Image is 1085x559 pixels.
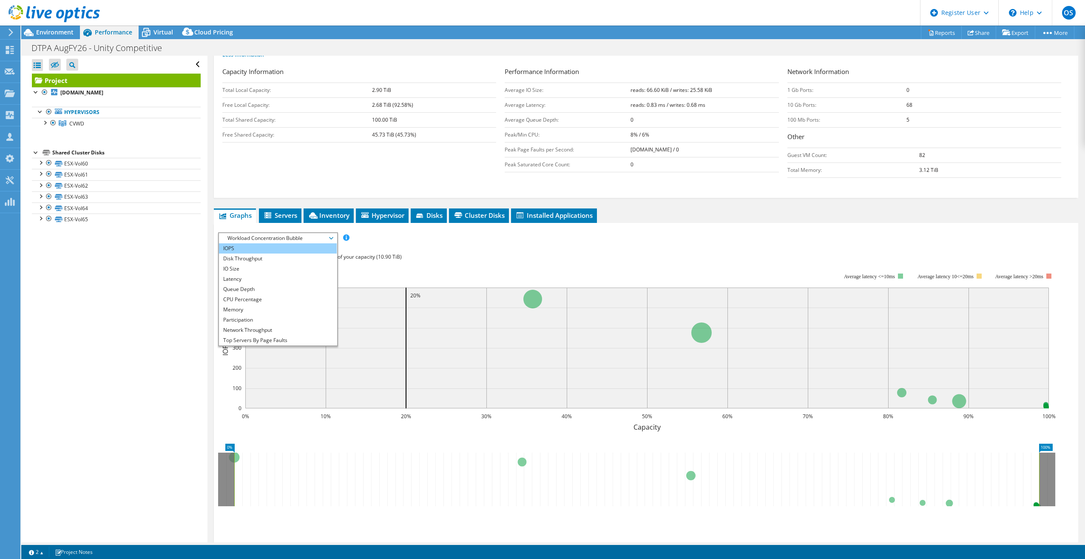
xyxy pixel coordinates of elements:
[219,254,337,264] li: Disk Throughput
[906,101,912,108] b: 68
[223,233,332,243] span: Workload Concentration Bubble
[787,148,919,163] td: Guest VM Count:
[633,422,661,432] text: Capacity
[52,148,201,158] div: Shared Cluster Disks
[921,26,962,39] a: Reports
[996,26,1035,39] a: Export
[219,284,337,294] li: Queue Depth
[241,413,249,420] text: 0%
[32,180,201,191] a: ESX-Vol62
[631,146,679,153] b: [DOMAIN_NAME] / 0
[631,131,649,138] b: 8% / 6%
[219,294,337,305] li: CPU Percentage
[219,264,337,274] li: IO Size
[32,214,201,225] a: ESX-Vol65
[222,112,372,127] td: Total Shared Capacity:
[481,413,491,420] text: 30%
[415,211,443,220] span: Disks
[32,191,201,202] a: ESX-Vol63
[219,325,337,335] li: Network Throughput
[917,274,974,279] tspan: Average latency 10<=20ms
[505,112,631,127] td: Average Queue Depth:
[153,28,173,36] span: Virtual
[219,243,337,254] li: IOPS
[28,43,175,53] h1: DTPA AugFY26 - Unity Competitive
[883,413,893,420] text: 80%
[233,344,241,351] text: 300
[631,116,633,123] b: 0
[222,127,372,142] td: Free Shared Capacity:
[36,28,74,36] span: Environment
[239,405,241,412] text: 0
[69,120,84,127] span: CVWD
[906,86,909,94] b: 0
[360,211,404,220] span: Hypervisor
[233,385,241,392] text: 100
[32,158,201,169] a: ESX-Vol60
[919,151,925,159] b: 82
[562,413,572,420] text: 40%
[23,547,49,557] a: 2
[60,89,103,96] b: [DOMAIN_NAME]
[995,274,1043,279] text: Average latency >20ms
[194,28,233,36] span: Cloud Pricing
[963,413,974,420] text: 90%
[631,86,712,94] b: reads: 66.60 KiB / writes: 25.58 KiB
[32,169,201,180] a: ESX-Vol61
[631,161,633,168] b: 0
[321,413,331,420] text: 10%
[631,101,705,108] b: reads: 0.83 ms / writes: 0.68 ms
[95,28,132,36] span: Performance
[505,83,631,97] td: Average IO Size:
[32,202,201,214] a: ESX-Vol64
[1009,9,1017,17] svg: \n
[1042,413,1055,420] text: 100%
[505,97,631,112] td: Average Latency:
[722,413,733,420] text: 60%
[1035,26,1074,39] a: More
[372,131,416,138] b: 45.73 TiB (45.73%)
[219,305,337,315] li: Memory
[222,51,270,58] a: Less Information
[961,26,996,39] a: Share
[401,413,411,420] text: 20%
[505,157,631,172] td: Peak Saturated Core Count:
[453,211,505,220] span: Cluster Disks
[32,107,201,118] a: Hypervisors
[787,83,906,97] td: 1 Gb Ports:
[49,547,99,557] a: Project Notes
[219,315,337,325] li: Participation
[505,127,631,142] td: Peak/Min CPU:
[32,74,201,87] a: Project
[787,112,906,127] td: 100 Mb Ports:
[787,163,919,177] td: Total Memory:
[219,335,337,345] li: Top Servers By Page Faults
[222,97,372,112] td: Free Local Capacity:
[32,87,201,98] a: [DOMAIN_NAME]
[410,292,420,299] text: 20%
[844,274,895,279] tspan: Average latency <=10ms
[787,132,1061,143] h3: Other
[218,211,252,220] span: Graphs
[1062,6,1076,20] span: OS
[263,211,297,220] span: Servers
[642,413,652,420] text: 50%
[233,364,241,371] text: 200
[278,253,402,260] span: 19% of IOPS falls on 20% of your capacity (10.90 TiB)
[906,116,909,123] b: 5
[372,101,413,108] b: 2.68 TiB (92.58%)
[515,211,593,220] span: Installed Applications
[372,86,391,94] b: 2.90 TiB
[372,116,397,123] b: 100.00 TiB
[505,142,631,157] td: Peak Page Faults per Second:
[308,211,349,220] span: Inventory
[787,67,1061,78] h3: Network Information
[219,274,337,284] li: Latency
[32,118,201,129] a: CVWD
[787,97,906,112] td: 10 Gb Ports:
[222,83,372,97] td: Total Local Capacity:
[221,340,230,355] text: IOPS
[803,413,813,420] text: 70%
[505,67,778,78] h3: Performance Information
[222,67,496,78] h3: Capacity Information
